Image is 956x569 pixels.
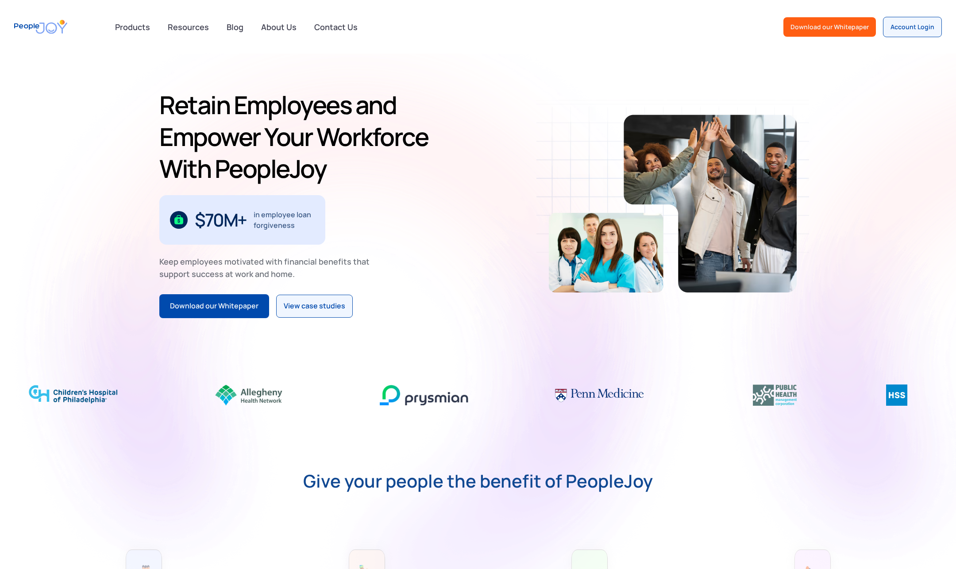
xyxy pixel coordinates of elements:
[783,17,876,37] a: Download our Whitepaper
[162,17,214,37] a: Resources
[890,23,934,31] div: Account Login
[254,209,315,231] div: in employee loan forgiveness
[790,23,869,31] div: Download our Whitepaper
[284,300,345,312] div: View case studies
[110,18,155,36] div: Products
[159,255,377,280] div: Keep employees motivated with financial benefits that support success at work and home.
[159,294,269,318] a: Download our Whitepaper
[549,213,663,292] img: Retain-Employees-PeopleJoy
[303,472,653,490] strong: Give your people the benefit of PeopleJoy
[256,17,302,37] a: About Us
[159,195,325,245] div: 1 / 3
[276,295,353,318] a: View case studies
[624,115,797,292] img: Retain-Employees-PeopleJoy
[170,300,258,312] div: Download our Whitepaper
[14,14,67,39] a: home
[221,17,249,37] a: Blog
[195,213,247,227] div: $70M+
[159,89,474,185] h1: Retain Employees and Empower Your Workforce With PeopleJoy
[883,17,942,37] a: Account Login
[309,17,363,37] a: Contact Us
